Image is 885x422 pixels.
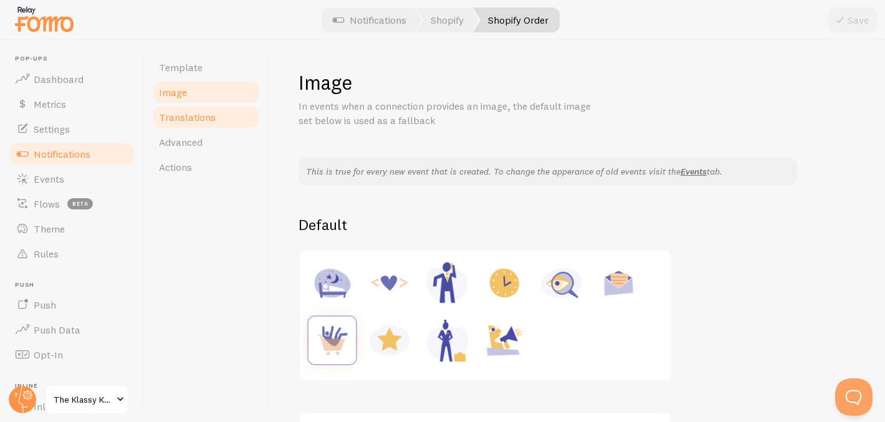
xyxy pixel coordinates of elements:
span: Opt-In [34,348,63,361]
a: Events [681,166,707,177]
a: Events [7,166,136,191]
span: Settings [34,123,70,135]
img: Purchase [309,317,356,364]
span: Metrics [34,98,66,110]
img: Rating [366,317,413,364]
img: Accommodation [309,259,356,307]
span: Push [34,299,56,311]
a: Theme [7,216,136,241]
span: Image [159,86,187,98]
h1: Image [299,70,855,95]
iframe: Help Scout Beacon - Open [835,378,873,416]
span: Advanced [159,136,203,148]
a: Opt-In [7,342,136,367]
img: fomo-relay-logo-orange.svg [13,3,75,35]
h2: Default [299,215,855,234]
img: Newsletter [595,259,643,307]
p: This is true for every new event that is created. To change the apperance of old events visit the... [306,165,790,178]
img: Shoutout [481,317,528,364]
span: Flows [34,198,60,210]
span: Dashboard [34,73,84,85]
span: Events [34,173,64,185]
img: Appointment [481,259,528,307]
p: In events when a connection provides an image, the default image set below is used as a fallback [299,99,598,128]
span: Inline [15,382,136,390]
a: Dashboard [7,67,136,92]
span: Push [15,281,136,289]
img: Male Executive [423,259,471,307]
a: Translations [151,105,261,130]
a: Flows beta [7,191,136,216]
span: Translations [159,111,216,123]
span: The Klassy Kollection [54,392,113,407]
a: Push [7,292,136,317]
a: Rules [7,241,136,266]
span: Push Data [34,324,80,336]
span: Rules [34,247,59,260]
img: Code [366,259,413,307]
a: Advanced [151,130,261,155]
a: Settings [7,117,136,141]
a: Metrics [7,92,136,117]
img: Female Executive [423,317,471,364]
a: The Klassy Kollection [45,385,129,415]
span: Pop-ups [15,55,136,63]
span: Template [159,61,203,74]
span: Notifications [34,148,90,160]
a: Actions [151,155,261,180]
img: Inquiry [538,259,585,307]
span: Actions [159,161,192,173]
a: Template [151,55,261,80]
a: Image [151,80,261,105]
span: Theme [34,223,65,235]
a: Push Data [7,317,136,342]
span: beta [67,198,93,209]
a: Notifications [7,141,136,166]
